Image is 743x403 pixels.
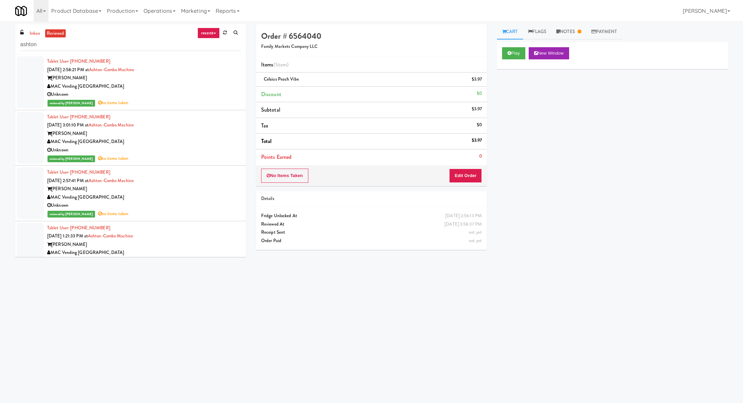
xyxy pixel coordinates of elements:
[444,220,482,229] div: [DATE] 3:58:37 PM
[47,240,241,249] div: [PERSON_NAME]
[47,169,110,175] a: Tablet User· [PHONE_NUMBER]
[261,212,482,220] div: Fridge Unlocked At
[261,32,482,40] h4: Order # 6564040
[523,24,552,39] a: Flags
[472,136,482,145] div: $3.97
[47,82,241,91] div: MAC Vending [GEOGRAPHIC_DATA]
[88,233,133,239] a: Ashton-Combo Machine
[98,155,129,162] span: no items taken
[502,47,525,59] button: Play
[449,169,482,183] button: Edit Order
[497,24,523,39] a: Cart
[89,66,134,73] a: Ashton-Combo Machine
[47,185,241,193] div: [PERSON_NAME]
[47,129,241,138] div: [PERSON_NAME]
[261,90,281,98] span: Discount
[261,44,482,49] h5: Family Markets Company LLC
[47,122,89,128] span: [DATE] 3:01:10 PM at
[274,61,289,68] span: (1 )
[47,114,110,120] a: Tablet User· [PHONE_NUMBER]
[68,114,110,120] span: · [PHONE_NUMBER]
[47,90,241,99] div: Unknown
[47,225,110,231] a: Tablet User· [PHONE_NUMBER]
[15,110,246,166] li: Tablet User· [PHONE_NUMBER][DATE] 3:01:10 PM atAshton-Combo Machine[PERSON_NAME]MAC Vending [GEOG...
[45,29,66,38] a: reviewed
[261,61,288,68] span: Items
[551,24,586,39] a: Notes
[472,105,482,113] div: $3.97
[479,152,482,161] div: 0
[261,169,308,183] button: No Items Taken
[261,195,482,203] div: Details
[15,55,246,110] li: Tablet User· [PHONE_NUMBER][DATE] 2:58:21 PM atAshton-Combo Machine[PERSON_NAME]MAC Vending [GEOG...
[28,29,42,38] a: inbox
[47,66,89,73] span: [DATE] 2:58:21 PM at
[445,212,482,220] div: [DATE] 2:56:13 PM
[197,28,220,38] a: recent
[469,229,482,235] span: not yet
[47,138,241,146] div: MAC Vending [GEOGRAPHIC_DATA]
[277,61,287,68] ng-pluralize: item
[261,153,291,161] span: Points Earned
[47,249,241,257] div: MAC Vending [GEOGRAPHIC_DATA]
[47,58,110,64] a: Tablet User· [PHONE_NUMBER]
[261,237,482,245] div: Order Paid
[15,5,27,17] img: Micromart
[261,137,272,145] span: Total
[469,237,482,244] span: not yet
[47,193,241,202] div: MAC Vending [GEOGRAPHIC_DATA]
[261,220,482,229] div: Reviewed At
[261,106,280,114] span: Subtotal
[89,177,134,184] a: Ashton-Combo Machine
[47,201,241,210] div: Unknown
[261,228,482,237] div: Receipt Sent
[68,225,110,231] span: · [PHONE_NUMBER]
[89,122,134,128] a: Ashton-Combo Machine
[586,24,622,39] a: Payment
[48,155,95,162] span: reviewed by [PERSON_NAME]
[20,38,241,51] input: Search vision orders
[472,75,482,84] div: $3.97
[15,166,246,221] li: Tablet User· [PHONE_NUMBER][DATE] 2:57:41 PM atAshton-Combo Machine[PERSON_NAME]MAC Vending [GEOG...
[47,146,241,154] div: Unknown
[47,74,241,82] div: [PERSON_NAME]
[48,100,95,107] span: reviewed by [PERSON_NAME]
[68,169,110,175] span: · [PHONE_NUMBER]
[529,47,569,59] button: New Window
[98,210,129,217] span: no items taken
[477,121,482,129] div: $0
[47,233,88,239] span: [DATE] 1:21:33 PM at
[47,177,89,184] span: [DATE] 2:57:41 PM at
[261,122,268,129] span: Tax
[68,58,110,64] span: · [PHONE_NUMBER]
[477,89,482,98] div: $0
[15,221,246,277] li: Tablet User· [PHONE_NUMBER][DATE] 1:21:33 PM atAshton-Combo Machine[PERSON_NAME]MAC Vending [GEOG...
[264,76,299,82] span: Celsius Peach Vibe
[98,99,129,106] span: no items taken
[48,211,95,218] span: reviewed by [PERSON_NAME]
